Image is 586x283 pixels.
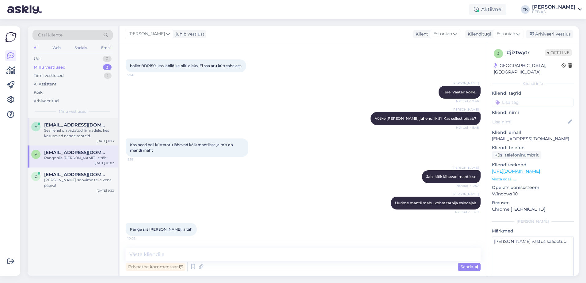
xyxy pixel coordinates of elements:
[44,122,108,128] span: axelsson@dynamicplaces.se
[395,201,476,205] span: Uurime mantli mahu kohta tarnija esindajalt
[532,9,576,14] div: FEB AS
[35,152,37,157] span: v
[44,155,114,161] div: Pange siis [PERSON_NAME], aitäh
[492,219,574,224] div: [PERSON_NAME]
[526,30,573,38] div: Arhiveeri vestlus
[127,236,150,241] span: 10:02
[452,192,479,196] span: [PERSON_NAME]
[532,5,576,9] div: [PERSON_NAME]
[130,63,242,68] span: boiler BDR150, kas läbilõike pilti oleks. Ei saa aru kütteahelast.
[492,168,540,174] a: [URL][DOMAIN_NAME]
[127,73,150,77] span: 9:46
[492,136,574,142] p: [EMAIL_ADDRESS][DOMAIN_NAME]
[492,206,574,213] p: Chrome [TECHNICAL_ID]
[452,165,479,170] span: [PERSON_NAME]
[44,177,114,188] div: [PERSON_NAME] soovime teile kena päeva!
[492,184,574,191] p: Operatsioonisüsteem
[97,139,114,143] div: [DATE] 11:13
[104,73,112,79] div: 1
[51,44,62,52] div: Web
[128,31,165,37] span: [PERSON_NAME]
[492,109,574,116] p: Kliendi nimi
[126,263,185,271] div: Privaatne kommentaar
[497,31,515,37] span: Estonian
[521,5,530,14] div: TK
[34,64,66,70] div: Minu vestlused
[375,116,476,121] span: Võtke [PERSON_NAME] juhend, lk 51. Kas sellest piisab?
[413,31,428,37] div: Klient
[127,157,150,162] span: 9:53
[494,62,561,75] div: [GEOGRAPHIC_DATA], [GEOGRAPHIC_DATA]
[32,44,40,52] div: All
[443,90,476,94] span: Tere! Vaatan kohe.
[455,210,479,214] span: Nähtud ✓ 10:01
[492,119,567,125] input: Lisa nimi
[492,162,574,168] p: Klienditeekond
[492,191,574,197] p: Windows 10
[5,31,17,43] img: Askly Logo
[34,56,41,62] div: Uus
[173,31,204,37] div: juhib vestlust
[35,124,37,129] span: a
[456,99,479,104] span: Nähtud ✓ 9:46
[97,188,114,193] div: [DATE] 9:33
[452,81,479,85] span: [PERSON_NAME]
[38,32,63,38] span: Otsi kliente
[492,145,574,151] p: Kliendi telefon
[34,98,59,104] div: Arhiveeritud
[460,264,478,270] span: Saada
[103,64,112,70] div: 3
[44,150,108,155] span: viljo@termex.ee
[492,98,574,107] input: Lisa tag
[492,129,574,136] p: Kliendi email
[130,227,192,232] span: Pange siis [PERSON_NAME], aitäh
[456,183,479,188] span: Nähtud ✓ 9:57
[34,174,37,179] span: d
[44,128,114,139] div: Seal lehel on viidatud firmadele, kes kasutavad nende tooteid.
[492,200,574,206] p: Brauser
[465,31,491,37] div: Klienditugi
[492,228,574,234] p: Märkmed
[34,73,64,79] div: Tiimi vestlused
[532,5,582,14] a: [PERSON_NAME]FEB AS
[73,44,88,52] div: Socials
[492,90,574,96] p: Kliendi tag'id
[59,109,86,114] span: Minu vestlused
[492,151,541,159] div: Küsi telefoninumbrit
[34,89,43,96] div: Kõik
[433,31,452,37] span: Estonian
[469,4,506,15] div: Aktiivne
[545,49,572,56] span: Offline
[492,81,574,86] div: Kliendi info
[456,125,479,130] span: Nähtud ✓ 9:48
[452,107,479,112] span: [PERSON_NAME]
[95,161,114,165] div: [DATE] 10:02
[507,49,545,56] div: # jiztwytr
[426,174,476,179] span: Jah, kõik lähevad mantlisse
[497,51,499,56] span: j
[34,81,56,87] div: AI Assistent
[100,44,113,52] div: Email
[130,142,234,153] span: Kas need neli küttetoru lähevad kõik mantlisse ja mis on mantli maht
[492,176,574,182] p: Vaata edasi ...
[44,172,108,177] span: dorispehtla@gmail.com
[103,56,112,62] div: 0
